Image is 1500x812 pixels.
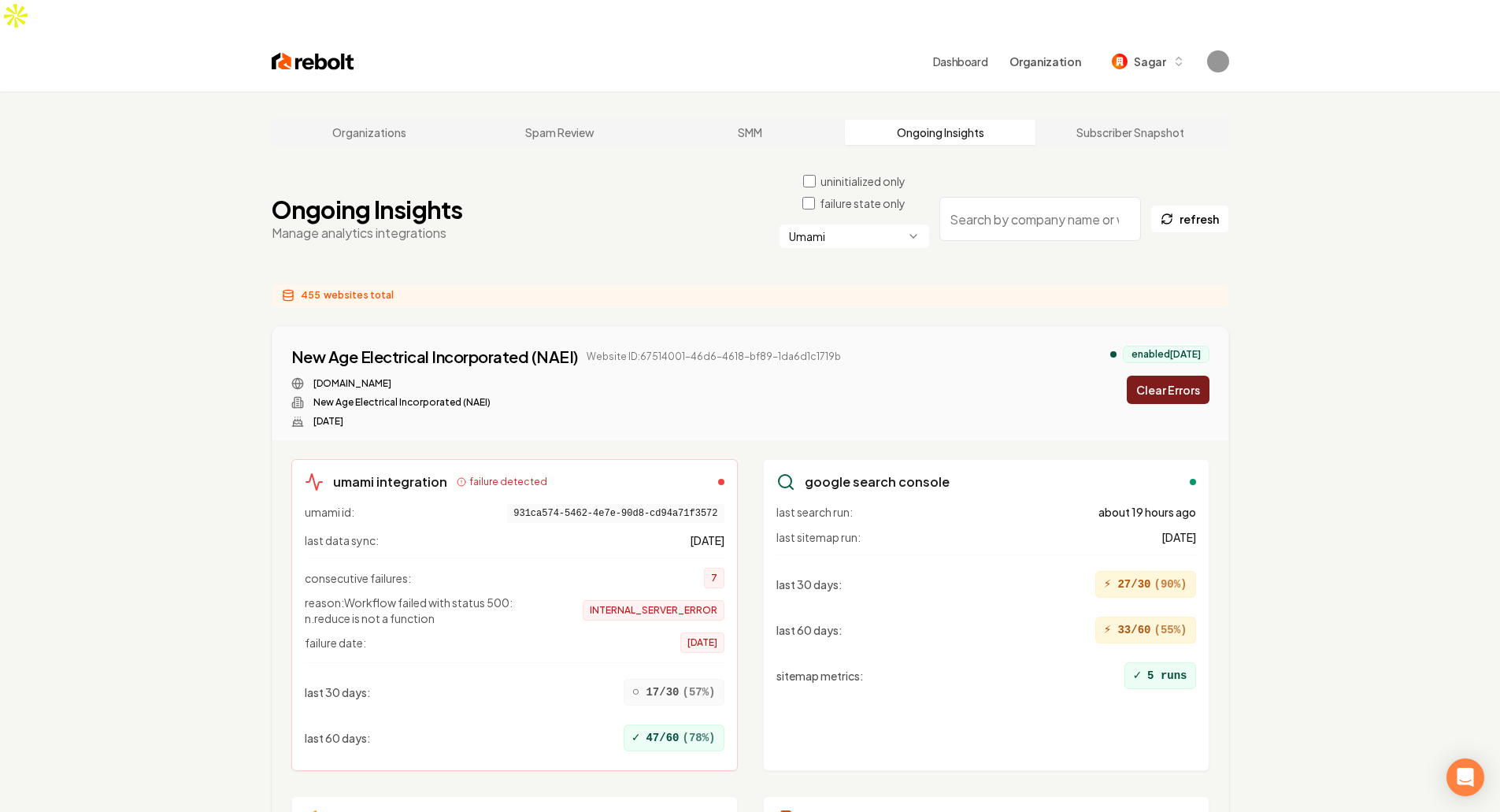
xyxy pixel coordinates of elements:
button: refresh [1150,205,1229,233]
button: Clear Errors [1127,376,1209,404]
a: Organizations [275,120,465,145]
img: Sagar [1112,54,1128,69]
span: Sagar [1134,54,1165,70]
span: last 30 days : [305,684,371,700]
img: Rebolt Logo [272,50,354,72]
span: ✓ [1133,666,1141,685]
span: consecutive failures: [305,570,411,586]
span: reason: Workflow failed with status 500: n.reduce is not a function [305,595,557,626]
span: umami id: [305,504,354,523]
span: last sitemap run: [776,529,861,545]
span: ⚡ [1104,575,1112,594]
span: ( 57 %) [682,684,715,700]
h3: google search console [805,473,950,491]
a: New Age Electrical Incorporated (NAEI) [291,346,579,368]
span: 455 [301,289,320,302]
span: websites total [324,289,394,302]
p: Manage analytics integrations [272,224,463,243]
span: ( 55 %) [1154,622,1187,638]
span: about 19 hours ago [1098,504,1196,520]
span: INTERNAL_SERVER_ERROR [583,600,724,621]
span: ⚡ [1104,621,1112,640]
div: 5 runs [1124,662,1195,689]
span: [DATE] [1161,529,1196,545]
div: 17/30 [624,679,724,706]
span: 931ca574-5462-4e7e-90d8-cd94a71f3572 [507,504,724,523]
span: last 60 days : [305,730,371,746]
button: Open user button [1207,50,1229,72]
div: Website [291,377,841,390]
div: enabled [1190,479,1196,485]
a: Subscriber Snapshot [1035,120,1226,145]
span: [DATE] [680,632,724,653]
div: failed [718,479,724,485]
span: last 30 days : [776,577,843,592]
h3: umami integration [333,473,447,491]
h1: Ongoing Insights [272,195,463,224]
span: 7 [704,568,724,588]
span: ○ [632,683,640,702]
a: Ongoing Insights [845,120,1035,145]
label: failure state only [820,195,906,211]
span: last 60 days : [776,622,843,638]
div: Open Intercom Messenger [1446,758,1484,796]
div: 27/30 [1095,571,1196,598]
span: sitemap metrics : [776,668,864,684]
a: Spam Review [465,120,655,145]
div: enabled [DATE] [1123,346,1209,363]
img: Sagar Soni [1207,50,1229,72]
span: Website ID: 67514001-46d6-4618-bf89-1da6d1c1719b [587,350,841,363]
input: Search by company name or website ID [939,197,1141,241]
a: SMM [655,120,846,145]
span: last search run: [776,504,853,520]
span: ✓ [632,729,640,747]
span: ( 90 %) [1154,577,1187,592]
div: 47/60 [624,725,724,751]
span: [DATE] [690,532,724,548]
a: [DOMAIN_NAME] [313,377,391,390]
span: failure detected [469,476,547,488]
a: Dashboard [933,54,988,69]
span: ( 78 %) [682,730,715,746]
span: failure date: [305,635,366,651]
span: last data sync: [305,532,379,548]
div: 33/60 [1095,617,1196,643]
label: uninitialized only [820,173,906,189]
button: Organization [1000,47,1090,76]
div: analytics enabled [1110,351,1117,358]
